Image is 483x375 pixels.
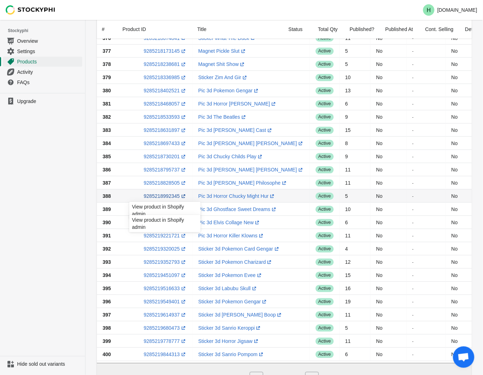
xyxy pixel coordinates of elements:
[103,180,111,186] span: 387
[412,233,414,238] small: -
[198,61,246,67] a: Magnet Shit Show(opens a new window)
[198,154,264,159] a: Pic 3d Chucky Childs Play(opens a new window)
[316,179,334,186] span: active
[316,192,334,200] span: active
[103,127,111,133] span: 383
[198,220,261,225] a: Pic 3d Elvis Collage New(opens a new window)
[316,219,334,226] span: active
[339,84,370,97] td: 13
[316,324,334,332] span: active
[370,123,406,137] td: No
[103,101,111,107] span: 381
[144,88,187,93] a: 9285218402521(opens a new window)
[339,242,370,255] td: 4
[144,140,187,146] a: 9285218697433(opens a new window)
[198,259,273,265] a: Sticker 3d Pokemon Charizard(opens a new window)
[412,62,414,66] small: -
[339,255,370,268] td: 12
[412,260,414,264] small: -
[339,216,370,229] td: 6
[412,167,414,172] small: -
[144,35,187,41] a: 9285218074841(opens a new window)
[370,242,406,255] td: No
[370,97,406,110] td: No
[103,193,111,199] span: 388
[339,321,370,334] td: 5
[339,295,370,308] td: 19
[17,37,81,45] span: Overview
[316,258,334,266] span: active
[412,207,414,211] small: -
[144,286,187,291] a: 9285219516633(opens a new window)
[103,233,111,238] span: 391
[198,312,283,318] a: Sticker 3d [PERSON_NAME] Boop(opens a new window)
[412,88,414,93] small: -
[420,3,480,17] button: Avatar with initials H[DOMAIN_NAME]
[144,312,187,318] a: 9285219614937(opens a new window)
[103,114,111,120] span: 382
[103,75,111,80] span: 379
[370,308,406,321] td: No
[103,48,111,54] span: 377
[103,88,111,93] span: 380
[339,97,370,110] td: 6
[412,312,414,317] small: -
[3,77,82,87] a: FAQs
[412,154,414,159] small: -
[412,352,414,356] small: -
[198,299,268,304] a: Sticker 3d Pokemon Gengar(opens a new window)
[198,233,265,238] a: Pic 3d Horror Killer Klowns(opens a new window)
[3,67,82,77] a: Activity
[339,308,370,321] td: 11
[412,286,414,291] small: -
[316,127,334,134] span: active
[17,68,81,76] span: Activity
[103,299,111,304] span: 396
[339,163,370,176] td: 11
[3,46,82,56] a: Settings
[17,48,81,55] span: Settings
[316,338,334,345] span: active
[412,114,414,119] small: -
[198,338,260,344] a: Sticker 3d Horror Jigsaw(opens a new window)
[103,167,111,173] span: 386
[316,351,334,358] span: active
[316,206,334,213] span: active
[103,338,111,344] span: 399
[370,216,406,229] td: No
[380,20,420,38] div: Published At
[144,114,187,120] a: 9285218533593(opens a new window)
[427,7,431,13] text: H
[370,163,406,176] td: No
[103,246,111,252] span: 392
[17,58,81,65] span: Products
[144,127,187,133] a: 9285218631897(opens a new window)
[102,26,105,33] div: #
[339,282,370,295] td: 16
[198,101,277,107] a: Pic 3d Horror [PERSON_NAME](opens a new window)
[339,57,370,71] td: 5
[103,61,111,67] span: 378
[312,20,344,38] div: Total Qty
[412,75,414,79] small: -
[198,127,274,133] a: Pic 3d [PERSON_NAME] Cast(opens a new window)
[316,47,334,55] span: active
[103,312,111,318] span: 397
[370,295,406,308] td: No
[339,189,370,202] td: 5
[344,20,380,38] div: Published?
[198,48,247,54] a: Magnet Pickle Slut(opens a new window)
[3,359,82,369] a: Hide sold out variants
[103,154,111,159] span: 385
[412,48,414,53] small: -
[370,334,406,348] td: No
[370,44,406,57] td: No
[316,245,334,252] span: active
[103,220,111,225] span: 390
[144,61,187,67] a: 9285218238681(opens a new window)
[339,44,370,57] td: 5
[144,351,187,357] a: 9285219844313(opens a new window)
[3,36,82,46] a: Overview
[103,286,111,291] span: 395
[6,5,56,15] img: Stockyphi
